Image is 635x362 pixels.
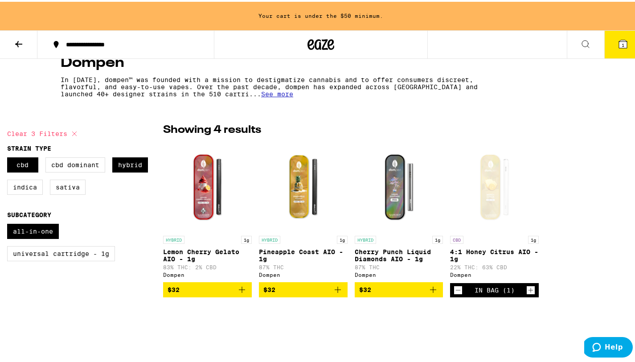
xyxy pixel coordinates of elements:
[7,178,43,193] label: Indica
[355,270,443,276] div: Dompen
[450,270,539,276] div: Dompen
[622,41,624,46] span: 1
[355,234,376,242] p: HYBRID
[355,140,443,230] img: Dompen - Cherry Punch Liquid Diamonds AIO - 1g
[584,335,633,358] iframe: Opens a widget where you can find more information
[61,74,503,96] p: In [DATE], dompen™ was founded with a mission to destigmatize cannabis and to offer consumers dis...
[355,263,443,268] p: 87% THC
[450,263,539,268] p: 22% THC: 63% CBD
[355,247,443,261] p: Cherry Punch Liquid Diamonds AIO - 1g
[7,143,51,150] legend: Strain Type
[7,210,51,217] legend: Subcategory
[163,140,252,230] img: Dompen - Lemon Cherry Gelato AIO - 1g
[163,263,252,268] p: 83% THC: 2% CBD
[259,247,348,261] p: Pineapple Coast AIO - 1g
[259,280,348,296] button: Add to bag
[7,244,115,259] label: Universal Cartridge - 1g
[475,285,515,292] div: In Bag (1)
[45,156,105,171] label: CBD Dominant
[526,284,535,293] button: Increment
[355,280,443,296] button: Add to bag
[163,247,252,261] p: Lemon Cherry Gelato AIO - 1g
[450,140,539,281] a: Open page for 4:1 Honey Citrus AIO - 1g from Dompen
[163,140,252,280] a: Open page for Lemon Cherry Gelato AIO - 1g from Dompen
[263,284,275,292] span: $32
[432,234,443,242] p: 1g
[7,222,59,237] label: All-In-One
[7,121,80,143] button: Clear 3 filters
[454,284,463,293] button: Decrement
[61,54,581,68] h4: Dompen
[241,234,252,242] p: 1g
[259,140,348,280] a: Open page for Pineapple Coast AIO - 1g from Dompen
[163,280,252,296] button: Add to bag
[359,284,371,292] span: $32
[259,270,348,276] div: Dompen
[450,247,539,261] p: 4:1 Honey Citrus AIO - 1g
[163,270,252,276] div: Dompen
[337,234,348,242] p: 1g
[259,263,348,268] p: 87% THC
[7,156,38,171] label: CBD
[112,156,148,171] label: Hybrid
[355,140,443,280] a: Open page for Cherry Punch Liquid Diamonds AIO - 1g from Dompen
[528,234,539,242] p: 1g
[163,121,261,136] p: Showing 4 results
[259,234,280,242] p: HYBRID
[261,89,293,96] span: See more
[163,234,184,242] p: HYBRID
[50,178,86,193] label: Sativa
[259,140,348,230] img: Dompen - Pineapple Coast AIO - 1g
[168,284,180,292] span: $32
[450,234,463,242] p: CBD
